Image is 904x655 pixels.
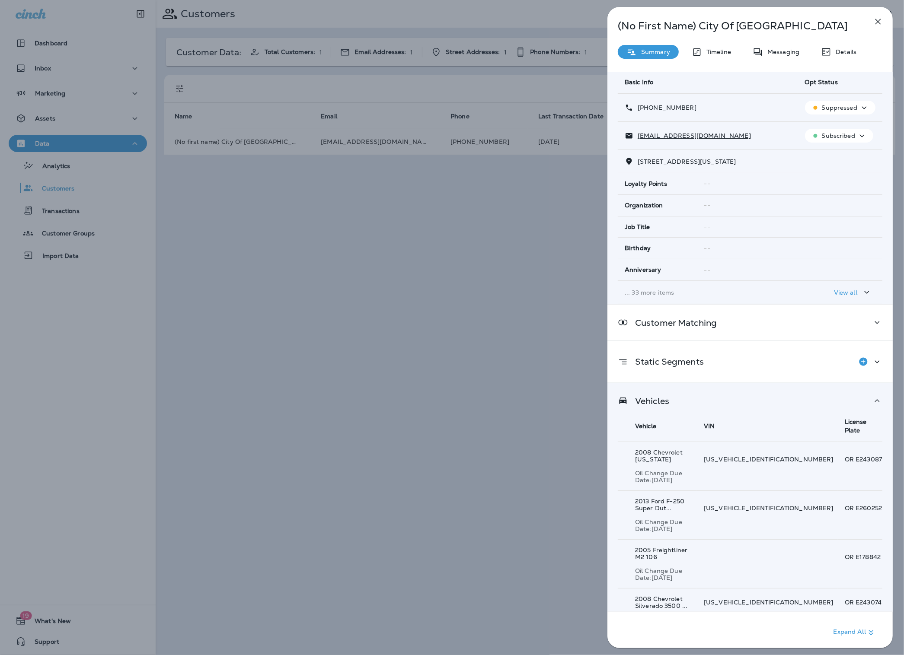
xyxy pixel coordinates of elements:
[845,456,882,463] p: OR E243087
[635,547,693,560] p: 2005
[763,48,799,55] p: Messaging
[625,223,650,231] span: Job Title
[635,422,656,430] span: Vehicle
[628,397,669,404] p: Vehicles
[653,448,683,456] span: Chevrolet
[822,104,857,111] p: Suppressed
[635,455,671,463] span: [US_STATE]
[625,202,663,209] span: Organization
[704,223,710,231] span: --
[625,245,651,252] span: Birthday
[704,505,834,512] p: [US_VEHICLE_IDENTIFICATION_NUMBER]
[704,599,834,606] p: [US_VEHICLE_IDENTIFICATION_NUMBER]
[704,201,710,209] span: --
[704,180,710,188] span: --
[635,518,693,532] p: Oil Change Due Date: [DATE]
[805,101,875,114] button: Suppressed
[618,20,854,32] p: (No First Name) City Of [GEOGRAPHIC_DATA]
[625,289,791,296] p: ... 33 more items
[635,498,693,512] p: 2013
[635,567,693,581] p: Oil Change Due Date: [DATE]
[635,470,693,483] p: Oil Change Due Date: [DATE]
[625,180,667,188] span: Loyalty Points
[625,266,661,273] span: Anniversary
[635,449,693,463] p: 2008
[805,129,873,143] button: Subscribed
[845,505,882,512] p: OR E260252
[638,158,736,165] span: [STREET_ADDRESS][US_STATE]
[653,546,688,554] span: Freightliner
[635,553,657,561] span: M2 106
[635,595,693,609] p: 2008
[633,132,751,139] p: [EMAIL_ADDRESS][DOMAIN_NAME]
[651,497,665,505] span: Ford
[633,104,696,111] p: [PHONE_NUMBER]
[704,422,715,430] span: VIN
[805,78,838,86] span: Opt Status
[637,48,670,55] p: Summary
[834,627,876,638] p: Expand All
[653,595,683,603] span: Chevrolet
[845,418,867,434] span: License Plate
[822,132,855,139] p: Subscribed
[845,599,882,606] p: OR E243074
[704,456,834,463] p: [US_VEHICLE_IDENTIFICATION_NUMBER]
[625,78,653,86] span: Basic Info
[702,48,731,55] p: Timeline
[628,358,704,365] p: Static Segments
[635,497,684,512] span: F-250 Super Dut...
[855,353,872,370] button: Add to Static Segment
[845,553,882,560] p: OR E178842
[834,289,857,296] p: View all
[831,284,875,300] button: View all
[831,48,856,55] p: Details
[635,602,688,610] span: Silverado 3500 ...
[830,625,880,640] button: Expand All
[628,319,717,326] p: Customer Matching
[704,245,710,252] span: --
[704,266,710,274] span: --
